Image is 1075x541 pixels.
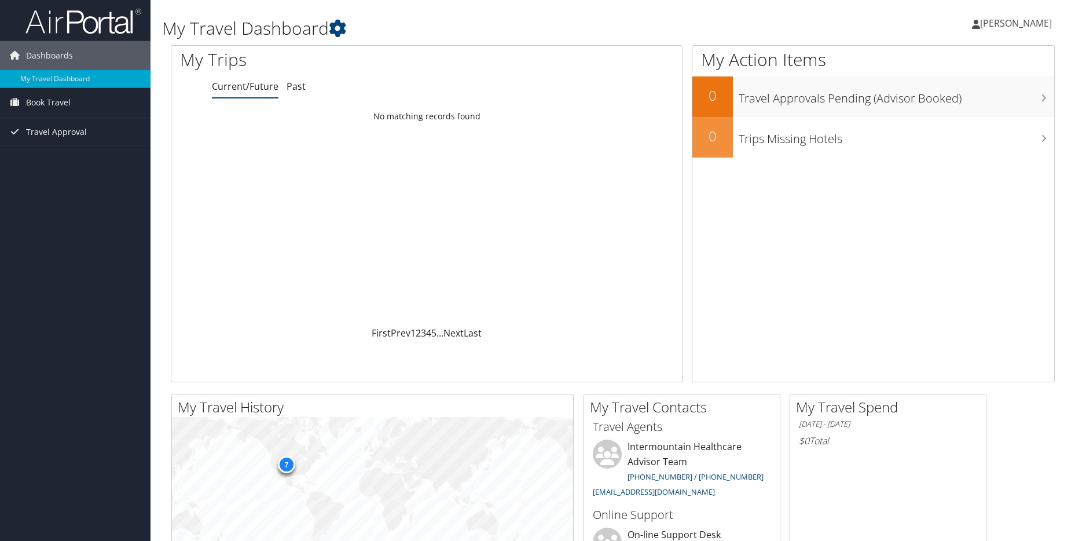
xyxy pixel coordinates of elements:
h1: My Trips [180,47,461,72]
a: 2 [416,327,421,339]
a: 4 [426,327,431,339]
a: First [372,327,391,339]
h3: Travel Approvals Pending (Advisor Booked) [739,85,1055,107]
td: No matching records found [171,106,682,127]
a: Current/Future [212,80,278,93]
a: Prev [391,327,410,339]
a: 0Trips Missing Hotels [692,117,1055,158]
a: 3 [421,327,426,339]
h2: 0 [692,126,733,146]
h1: My Travel Dashboard [162,16,763,41]
span: … [436,327,443,339]
h2: 0 [692,86,733,105]
h2: My Travel Spend [796,397,986,417]
li: Intermountain Healthcare Advisor Team [587,440,777,502]
span: [PERSON_NAME] [980,17,1052,30]
a: Past [287,80,306,93]
h3: Trips Missing Hotels [739,125,1055,147]
h3: Travel Agents [593,419,771,435]
h6: [DATE] - [DATE] [799,419,977,430]
a: Next [443,327,464,339]
h2: My Travel History [178,397,573,417]
h1: My Action Items [692,47,1055,72]
span: $0 [799,434,809,447]
h2: My Travel Contacts [590,397,780,417]
a: [PHONE_NUMBER] / [PHONE_NUMBER] [628,471,764,482]
a: [PERSON_NAME] [972,6,1063,41]
a: 5 [431,327,436,339]
a: 0Travel Approvals Pending (Advisor Booked) [692,76,1055,117]
a: Last [464,327,482,339]
div: 7 [277,456,295,473]
img: airportal-logo.png [25,8,141,35]
h6: Total [799,434,977,447]
h3: Online Support [593,507,771,523]
span: Book Travel [26,88,71,117]
span: Dashboards [26,41,73,70]
a: 1 [410,327,416,339]
span: Travel Approval [26,118,87,147]
a: [EMAIL_ADDRESS][DOMAIN_NAME] [593,487,715,497]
